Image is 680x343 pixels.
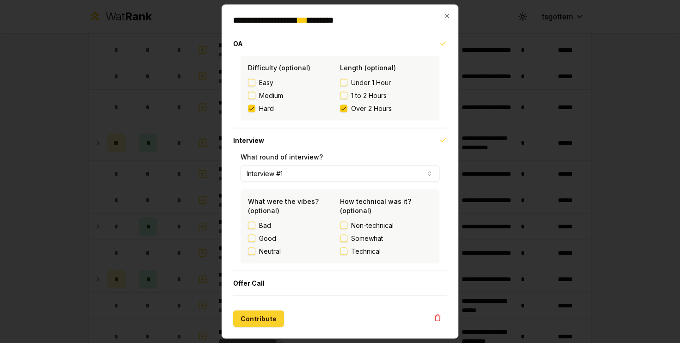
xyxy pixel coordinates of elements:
span: Hard [259,104,274,113]
div: OA [233,56,447,128]
button: Technical [340,248,347,255]
div: Interview [233,153,447,271]
button: Offer Call [233,271,447,295]
label: Length (optional) [340,64,396,72]
span: Technical [351,247,381,256]
button: Somewhat [340,235,347,242]
button: Medium [248,92,255,99]
label: Difficulty (optional) [248,64,310,72]
button: Interview [233,129,447,153]
span: Easy [259,78,273,87]
button: Under 1 Hour [340,79,347,86]
button: Over 2 Hours [340,105,347,112]
label: What round of interview? [241,153,323,161]
button: 1 to 2 Hours [340,92,347,99]
label: Neutral [259,247,281,256]
span: 1 to 2 Hours [351,91,387,100]
label: Bad [259,221,271,230]
button: Hard [248,105,255,112]
span: Medium [259,91,283,100]
button: Easy [248,79,255,86]
label: What were the vibes? (optional) [248,197,319,214]
span: Over 2 Hours [351,104,392,113]
button: Contribute [233,311,284,327]
span: Under 1 Hour [351,78,391,87]
label: Good [259,234,276,243]
button: Non-technical [340,222,347,229]
span: Non-technical [351,221,394,230]
label: How technical was it? (optional) [340,197,411,214]
button: OA [233,32,447,56]
span: Somewhat [351,234,383,243]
